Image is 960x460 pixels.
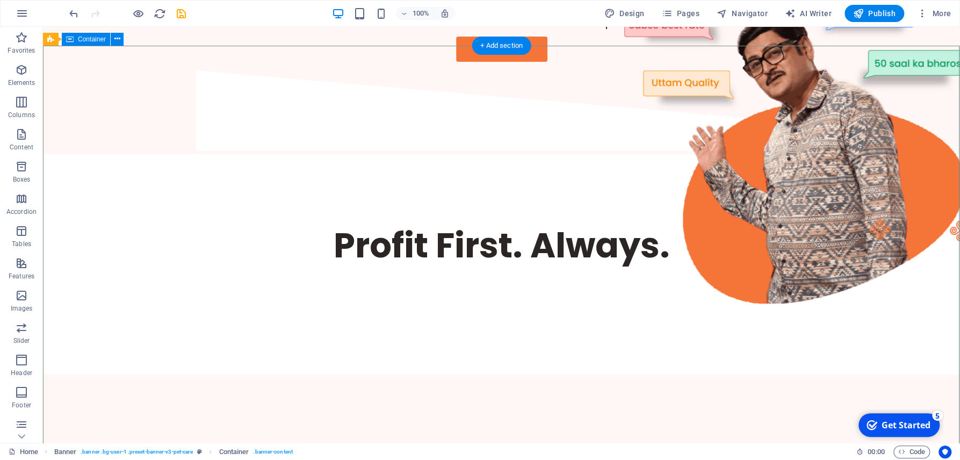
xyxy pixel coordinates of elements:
[11,369,32,377] p: Header
[67,7,80,20] button: undo
[661,8,699,19] span: Pages
[78,36,106,42] span: Container
[853,8,896,19] span: Publish
[604,8,645,19] span: Design
[785,8,832,19] span: AI Writer
[154,8,166,20] i: Reload page
[6,207,37,216] p: Accordion
[917,8,951,19] span: More
[898,445,925,458] span: Code
[175,8,187,20] i: Save (Ctrl+S)
[54,445,77,458] span: Click to select. Double-click to edit
[913,5,955,22] button: More
[12,401,31,409] p: Footer
[600,5,649,22] button: Design
[29,10,78,22] div: Get Started
[600,5,649,22] div: Design (Ctrl+Alt+Y)
[253,445,292,458] span: . banner-content
[54,445,293,458] nav: breadcrumb
[856,445,885,458] h6: Session time
[219,445,249,458] span: Click to select. Double-click to edit
[6,4,87,28] div: Get Started 5 items remaining, 0% complete
[712,5,772,22] button: Navigator
[8,78,35,87] p: Elements
[175,7,187,20] button: save
[81,445,193,458] span: . banner .bg-user-1 .preset-banner-v3-pet-care
[657,5,703,22] button: Pages
[8,111,35,119] p: Columns
[781,5,836,22] button: AI Writer
[10,143,33,152] p: Content
[153,7,166,20] button: reload
[11,304,33,313] p: Images
[893,445,930,458] button: Code
[9,445,38,458] a: Click to cancel selection. Double-click to open Pages
[68,8,80,20] i: Undo: Move elements (Ctrl+Z)
[197,449,202,455] i: This element is a customizable preset
[8,46,35,55] p: Favorites
[440,9,450,18] i: On resize automatically adjust zoom level to fit chosen device.
[868,445,884,458] span: 00 00
[13,175,31,184] p: Boxes
[875,448,877,456] span: :
[472,37,531,55] div: + Add section
[396,7,434,20] button: 100%
[939,445,951,458] button: Usercentrics
[13,336,30,345] p: Slider
[717,8,768,19] span: Navigator
[80,1,90,12] div: 5
[412,7,429,20] h6: 100%
[844,5,904,22] button: Publish
[9,272,34,281] p: Features
[12,240,31,248] p: Tables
